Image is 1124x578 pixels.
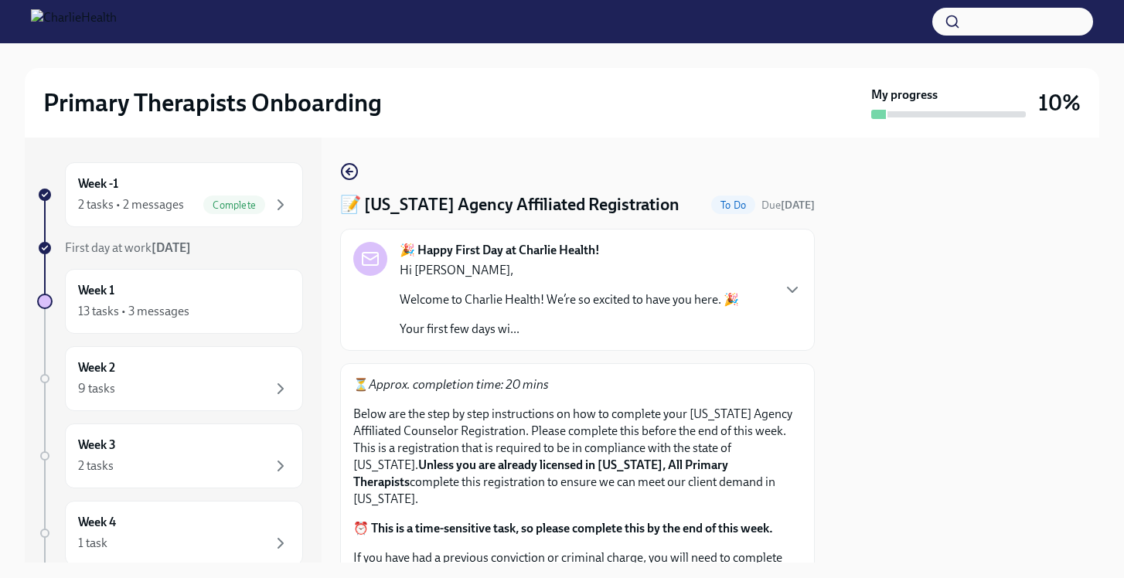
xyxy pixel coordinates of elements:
a: Week 113 tasks • 3 messages [37,269,303,334]
p: Welcome to Charlie Health! We’re so excited to have you here. 🎉 [400,291,739,308]
div: 2 tasks • 2 messages [78,196,184,213]
h4: 📝 [US_STATE] Agency Affiliated Registration [340,193,680,216]
strong: Unless you are already licensed in [US_STATE], All Primary Therapists [353,457,728,489]
h6: Week 4 [78,514,116,531]
a: Week -12 tasks • 2 messagesComplete [37,162,303,227]
h6: Week 3 [78,437,116,454]
span: Due [761,199,815,212]
p: Your first few days wi... [400,321,739,338]
h6: Week 1 [78,282,114,299]
strong: [DATE] [152,240,191,255]
strong: [DATE] [781,199,815,212]
p: Below are the step by step instructions on how to complete your [US_STATE] Agency Affiliated Coun... [353,406,802,508]
h2: Primary Therapists Onboarding [43,87,382,118]
strong: My progress [871,87,938,104]
span: Complete [203,199,265,211]
h3: 10% [1038,89,1081,117]
strong: 🎉 Happy First Day at Charlie Health! [400,242,600,259]
a: Week 29 tasks [37,346,303,411]
strong: ⏰ This is a time-sensitive task, so please complete this by the end of this week. [353,521,773,535]
a: First day at work[DATE] [37,240,303,257]
span: To Do [711,199,755,211]
div: 9 tasks [78,380,115,397]
a: Week 32 tasks [37,423,303,488]
p: Hi [PERSON_NAME], [400,262,739,279]
h6: Week -1 [78,175,118,192]
h6: Week 2 [78,359,115,376]
span: August 18th, 2025 10:00 [761,198,815,212]
a: Week 41 task [37,501,303,566]
span: First day at work [65,240,191,255]
div: 2 tasks [78,457,114,474]
em: Approx. completion time: 20 mins [369,377,549,392]
img: CharlieHealth [31,9,117,34]
div: 13 tasks • 3 messages [78,303,189,320]
div: 1 task [78,535,107,552]
p: ⏳ [353,376,802,393]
